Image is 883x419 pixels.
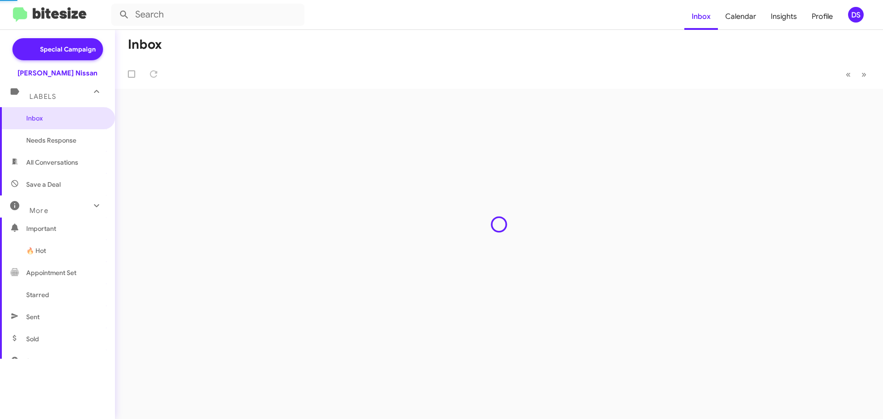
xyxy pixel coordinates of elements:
span: Needs Response [26,136,104,145]
span: All Conversations [26,158,78,167]
a: Inbox [684,3,718,30]
a: Calendar [718,3,763,30]
span: « [846,69,851,80]
span: » [861,69,866,80]
input: Search [111,4,304,26]
h1: Inbox [128,37,162,52]
span: Starred [26,290,49,299]
span: Inbox [26,114,104,123]
a: Profile [804,3,840,30]
span: 🔥 Hot [26,246,46,255]
span: Sold [26,334,39,344]
button: Next [856,65,872,84]
span: Appointment Set [26,268,76,277]
a: Special Campaign [12,38,103,60]
span: Sold Responded [26,356,75,366]
div: DS [848,7,864,23]
span: Sent [26,312,40,321]
button: DS [840,7,873,23]
a: Insights [763,3,804,30]
span: Important [26,224,104,233]
button: Previous [840,65,856,84]
span: Labels [29,92,56,101]
div: [PERSON_NAME] Nissan [17,69,97,78]
span: Save a Deal [26,180,61,189]
span: More [29,207,48,215]
span: Special Campaign [40,45,96,54]
nav: Page navigation example [841,65,872,84]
